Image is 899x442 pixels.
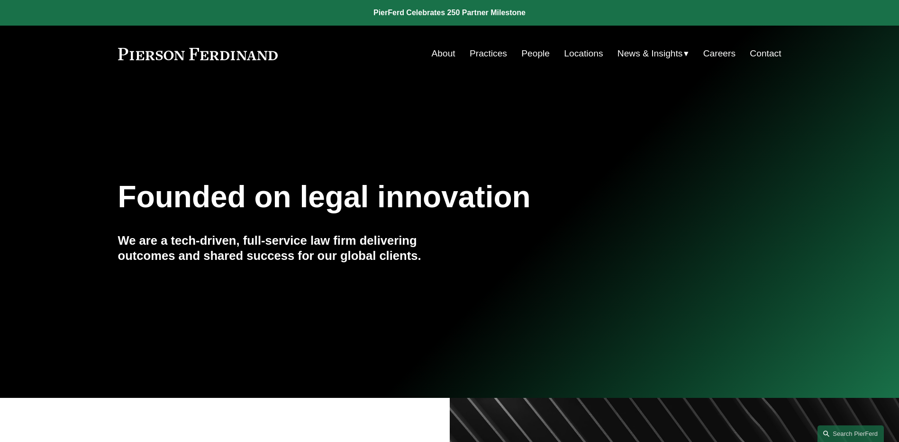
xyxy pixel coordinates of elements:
a: Search this site [817,425,884,442]
a: folder dropdown [617,45,689,63]
span: News & Insights [617,46,683,62]
a: Locations [564,45,603,63]
a: Careers [703,45,736,63]
a: About [432,45,455,63]
a: People [521,45,550,63]
a: Contact [750,45,781,63]
h1: Founded on legal innovation [118,180,671,214]
a: Practices [470,45,507,63]
h4: We are a tech-driven, full-service law firm delivering outcomes and shared success for our global... [118,233,450,264]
